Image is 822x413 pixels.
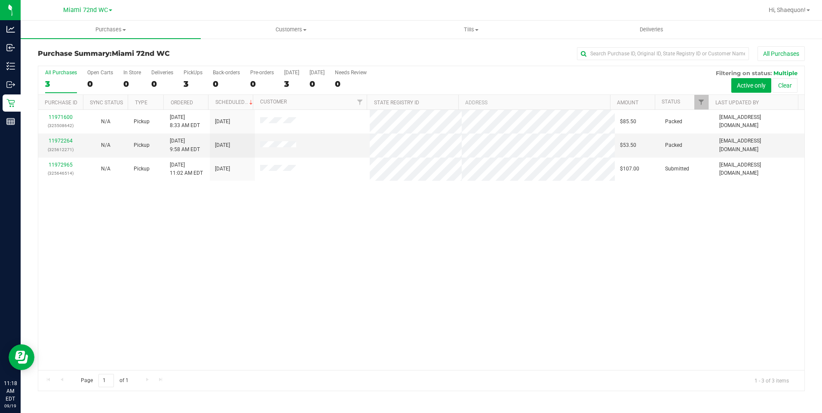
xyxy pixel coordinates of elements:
[9,344,34,370] iframe: Resource center
[43,169,78,177] p: (325646514)
[134,141,150,149] span: Pickup
[250,79,274,89] div: 0
[123,79,141,89] div: 0
[284,79,299,89] div: 3
[260,99,287,105] a: Customer
[715,100,759,106] a: Last Updated By
[49,114,73,120] a: 11971600
[170,113,200,130] span: [DATE] 8:33 AM EDT
[101,165,110,173] button: N/A
[151,70,173,76] div: Deliveries
[43,121,78,130] p: (325508642)
[335,79,367,89] div: 0
[112,49,170,58] span: Miami 72nd WC
[6,43,15,52] inline-svg: Inbound
[458,95,610,110] th: Address
[561,21,742,39] a: Deliveries
[4,380,17,403] p: 11:18 AM EDT
[719,113,799,130] span: [EMAIL_ADDRESS][DOMAIN_NAME]
[731,78,771,93] button: Active only
[45,70,77,76] div: All Purchases
[151,79,173,89] div: 0
[250,70,274,76] div: Pre-orders
[719,137,799,153] span: [EMAIL_ADDRESS][DOMAIN_NAME]
[101,118,110,125] span: Not Applicable
[381,21,561,39] a: Tills
[101,141,110,149] button: N/A
[382,26,561,33] span: Tills
[374,100,419,106] a: State Registry ID
[101,142,110,148] span: Not Applicable
[617,100,638,106] a: Amount
[43,146,78,154] p: (325612271)
[577,47,749,60] input: Search Purchase ID, Original ID, State Registry ID or Customer Name...
[215,141,230,149] span: [DATE]
[6,62,15,70] inline-svg: Inventory
[49,138,73,144] a: 11972264
[171,100,193,106] a: Ordered
[215,99,255,105] a: Scheduled
[170,137,200,153] span: [DATE] 9:58 AM EDT
[38,50,294,58] h3: Purchase Summary:
[4,403,17,409] p: 09/19
[98,374,114,387] input: 1
[310,70,325,76] div: [DATE]
[134,118,150,126] span: Pickup
[6,25,15,33] inline-svg: Analytics
[769,6,806,13] span: Hi, Shaequon!
[101,166,110,172] span: Not Applicable
[662,99,680,105] a: Status
[213,79,240,89] div: 0
[45,79,77,89] div: 3
[335,70,367,76] div: Needs Review
[45,100,77,106] a: Purchase ID
[620,165,639,173] span: $107.00
[21,26,201,33] span: Purchases
[201,26,380,33] span: Customers
[90,100,123,106] a: Sync Status
[184,70,202,76] div: PickUps
[6,80,15,89] inline-svg: Outbound
[773,78,797,93] button: Clear
[101,118,110,126] button: N/A
[665,141,682,149] span: Packed
[215,165,230,173] span: [DATE]
[215,118,230,126] span: [DATE]
[620,141,636,149] span: $53.50
[49,162,73,168] a: 11972965
[63,6,108,14] span: Miami 72nd WC
[21,21,201,39] a: Purchases
[665,165,689,173] span: Submitted
[694,95,709,109] a: Filter
[170,161,203,177] span: [DATE] 11:02 AM EDT
[758,46,805,61] button: All Purchases
[87,79,113,89] div: 0
[719,161,799,177] span: [EMAIL_ADDRESS][DOMAIN_NAME]
[74,374,135,387] span: Page of 1
[135,100,147,106] a: Type
[213,70,240,76] div: Back-orders
[123,70,141,76] div: In Store
[620,118,636,126] span: $85.50
[284,70,299,76] div: [DATE]
[134,165,150,173] span: Pickup
[6,99,15,107] inline-svg: Retail
[310,79,325,89] div: 0
[87,70,113,76] div: Open Carts
[184,79,202,89] div: 3
[628,26,675,33] span: Deliveries
[665,118,682,126] span: Packed
[201,21,381,39] a: Customers
[6,117,15,126] inline-svg: Reports
[748,374,796,387] span: 1 - 3 of 3 items
[353,95,367,109] a: Filter
[773,70,797,76] span: Multiple
[716,70,772,76] span: Filtering on status:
